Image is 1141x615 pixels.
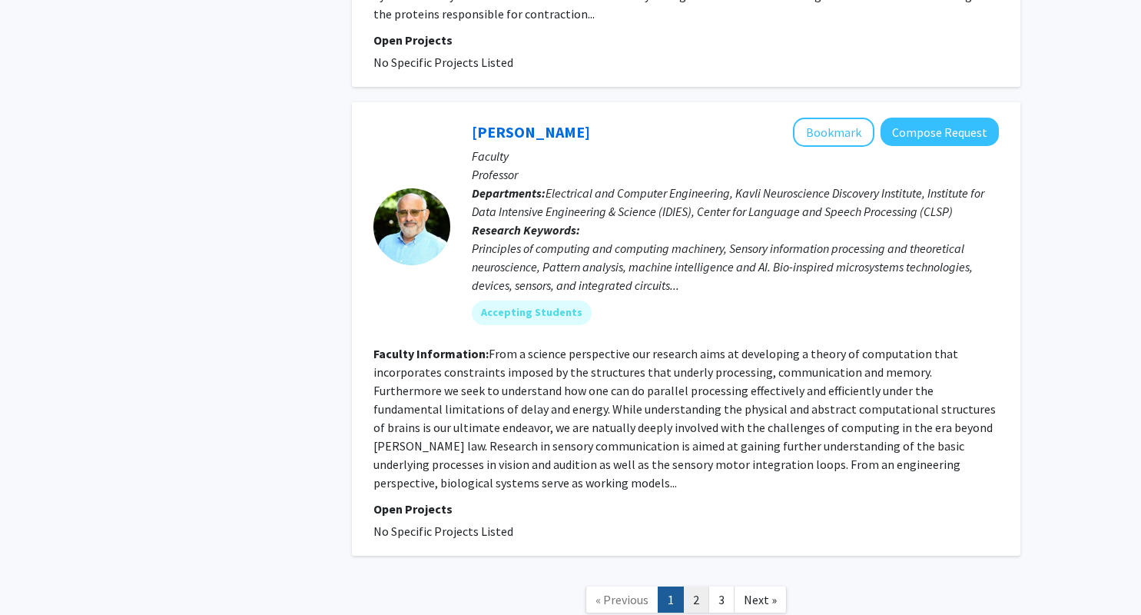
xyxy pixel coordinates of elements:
fg-read-more: From a science perspective our research aims at developing a theory of computation that incorpora... [373,346,996,490]
button: Add Andreas Andreou to Bookmarks [793,118,874,147]
div: Principles of computing and computing machinery, Sensory information processing and theoretical n... [472,239,999,294]
span: No Specific Projects Listed [373,524,513,539]
a: 3 [708,587,735,613]
button: Compose Request to Andreas Andreou [881,118,999,146]
p: Open Projects [373,500,999,518]
span: No Specific Projects Listed [373,55,513,70]
span: « Previous [595,592,648,607]
p: Professor [472,165,999,184]
a: Next [734,587,787,613]
b: Departments: [472,185,546,201]
a: Previous Page [585,587,658,613]
span: Next » [744,592,777,607]
a: 2 [683,587,709,613]
p: Faculty [472,147,999,165]
p: Open Projects [373,31,999,49]
b: Research Keywords: [472,222,580,238]
mat-chip: Accepting Students [472,301,592,325]
a: 1 [658,587,684,613]
a: [PERSON_NAME] [472,122,590,141]
b: Faculty Information: [373,346,489,361]
span: Electrical and Computer Engineering, Kavli Neuroscience Discovery Institute, Institute for Data I... [472,185,984,219]
iframe: Chat [12,546,65,603]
